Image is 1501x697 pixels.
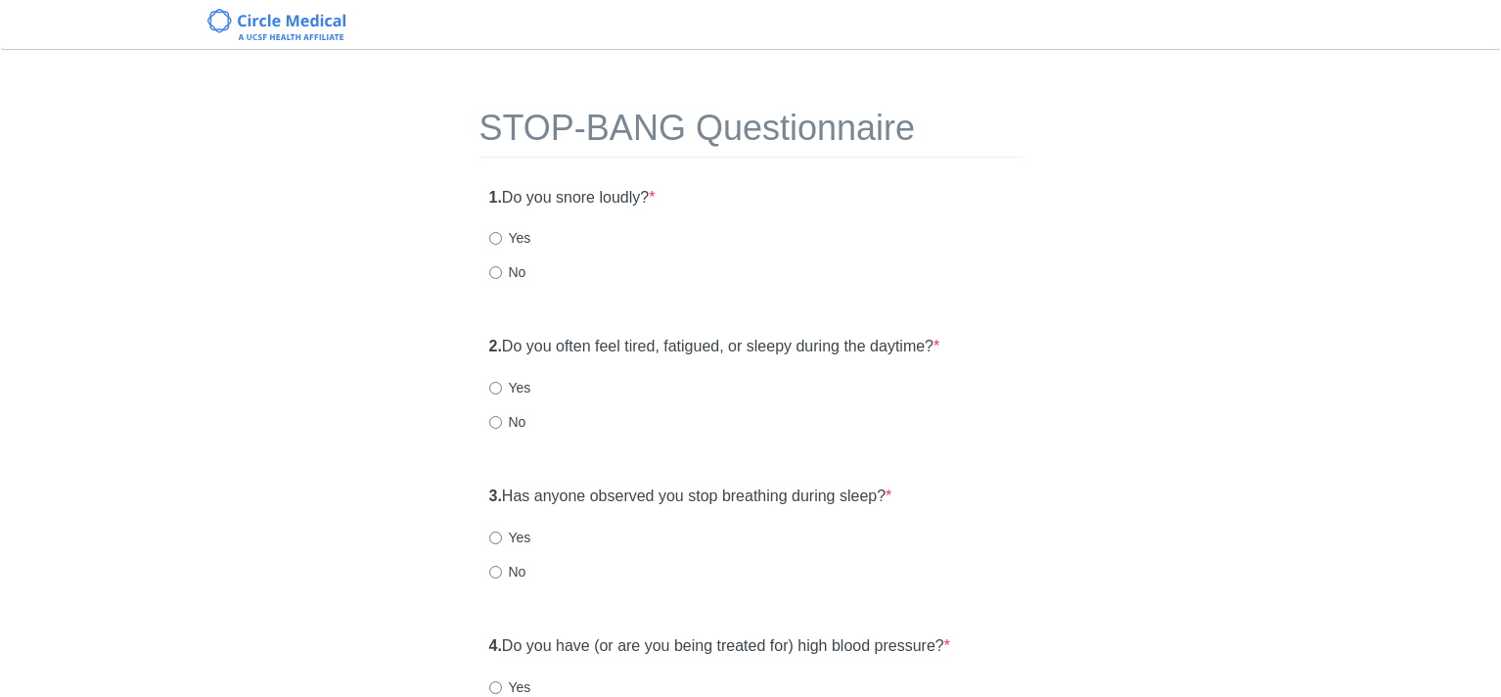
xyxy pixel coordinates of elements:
[489,416,502,429] input: No
[479,109,1023,158] h1: STOP-BANG Questionnaire
[489,338,502,354] strong: 2.
[489,562,526,581] label: No
[489,677,531,697] label: Yes
[489,266,502,279] input: No
[489,189,502,206] strong: 1.
[489,528,531,547] label: Yes
[489,532,502,544] input: Yes
[489,637,502,654] strong: 4.
[489,486,892,508] label: Has anyone observed you stop breathing during sleep?
[489,262,526,282] label: No
[489,378,531,397] label: Yes
[489,488,502,504] strong: 3.
[489,382,502,395] input: Yes
[489,228,531,248] label: Yes
[489,566,502,579] input: No
[489,635,950,658] label: Do you have (or are you being treated for) high blood pressure?
[489,412,526,432] label: No
[489,336,940,358] label: Do you often feel tired, fatigued, or sleepy during the daytime?
[489,232,502,245] input: Yes
[489,681,502,694] input: Yes
[489,187,656,209] label: Do you snore loudly?
[207,9,345,40] img: Circle Medical Logo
